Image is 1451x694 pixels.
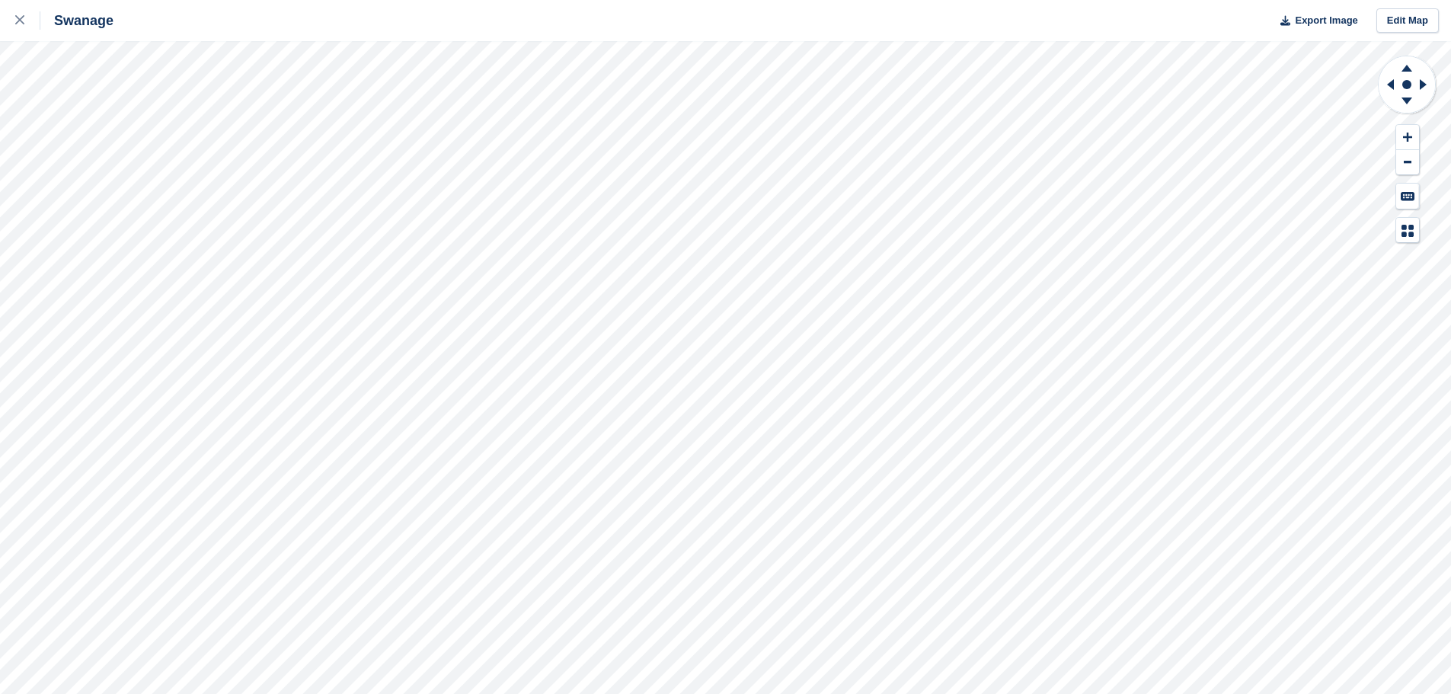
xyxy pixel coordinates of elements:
button: Zoom Out [1396,150,1419,175]
a: Edit Map [1376,8,1439,34]
button: Map Legend [1396,218,1419,243]
button: Export Image [1271,8,1358,34]
button: Zoom In [1396,125,1419,150]
span: Export Image [1295,13,1357,28]
button: Keyboard Shortcuts [1396,184,1419,209]
div: Swanage [40,11,113,30]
